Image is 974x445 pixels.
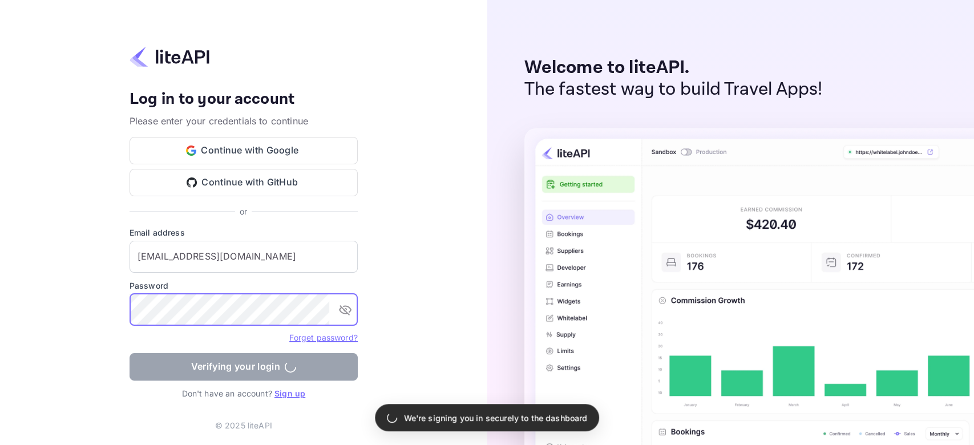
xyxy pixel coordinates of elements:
[130,226,358,238] label: Email address
[215,419,272,431] p: © 2025 liteAPI
[524,79,823,100] p: The fastest way to build Travel Apps!
[289,333,357,342] a: Forget password?
[334,298,357,321] button: toggle password visibility
[274,389,305,398] a: Sign up
[130,137,358,164] button: Continue with Google
[130,387,358,399] p: Don't have an account?
[130,114,358,128] p: Please enter your credentials to continue
[130,241,358,273] input: Enter your email address
[524,57,823,79] p: Welcome to liteAPI.
[130,46,209,68] img: liteapi
[130,280,358,292] label: Password
[240,205,247,217] p: or
[289,331,357,343] a: Forget password?
[130,169,358,196] button: Continue with GitHub
[404,412,588,424] p: We're signing you in securely to the dashboard
[130,90,358,110] h4: Log in to your account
